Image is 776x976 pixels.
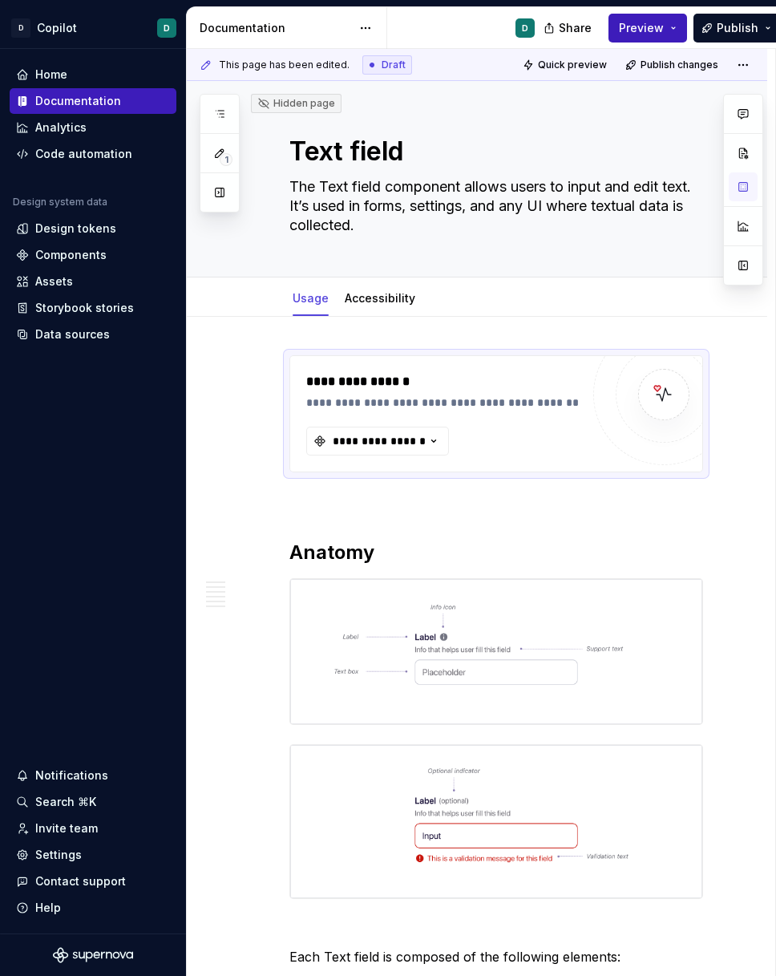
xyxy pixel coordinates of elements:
a: Documentation [10,88,176,114]
a: Design tokens [10,216,176,241]
svg: Supernova Logo [53,947,133,963]
span: 1 [220,153,232,166]
div: Search ⌘K [35,794,96,810]
div: Design tokens [35,221,116,237]
div: Accessibility [338,281,422,314]
img: 29a2c350-b9bf-452e-bab3-710108b2fc73.png [290,745,702,898]
button: Share [536,14,602,43]
a: Usage [293,291,329,305]
button: Help [10,895,176,921]
div: Home [35,67,67,83]
div: Hidden page [257,97,335,110]
a: Assets [10,269,176,294]
div: D [164,22,170,34]
a: Invite team [10,816,176,841]
textarea: The Text field component allows users to input and edit text. It’s used in forms, settings, and a... [286,174,700,238]
div: Copilot [37,20,77,36]
div: D [11,18,30,38]
button: Search ⌘K [10,789,176,815]
div: Code automation [35,146,132,162]
div: Help [35,900,61,916]
a: Accessibility [345,291,415,305]
div: Assets [35,273,73,290]
span: This page has been edited. [219,59,350,71]
div: Invite team [35,820,98,836]
div: Documentation [200,20,351,36]
span: Publish [717,20,758,36]
h2: Anatomy [289,540,703,565]
span: Draft [382,59,406,71]
button: Notifications [10,763,176,788]
button: Contact support [10,869,176,894]
div: Analytics [35,119,87,136]
img: 3a3bcfb6-0989-43ab-b2a3-03a8ee9a674f.png [290,579,702,724]
button: Quick preview [518,54,614,76]
div: Documentation [35,93,121,109]
div: Design system data [13,196,107,209]
div: Data sources [35,326,110,342]
a: Home [10,62,176,87]
a: Analytics [10,115,176,140]
span: Publish changes [641,59,718,71]
p: Each Text field is composed of the following elements: [289,947,703,966]
button: DCopilotD [3,10,183,45]
a: Data sources [10,322,176,347]
textarea: Text field [286,132,700,171]
span: Quick preview [538,59,607,71]
div: Settings [35,847,82,863]
div: Usage [286,281,335,314]
div: Notifications [35,767,108,784]
a: Settings [10,842,176,868]
div: Contact support [35,873,126,889]
span: Preview [619,20,664,36]
div: Storybook stories [35,300,134,316]
a: Components [10,242,176,268]
button: Publish changes [620,54,725,76]
button: Preview [608,14,687,43]
a: Code automation [10,141,176,167]
a: Storybook stories [10,295,176,321]
div: Components [35,247,107,263]
span: Share [559,20,592,36]
div: D [522,22,528,34]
